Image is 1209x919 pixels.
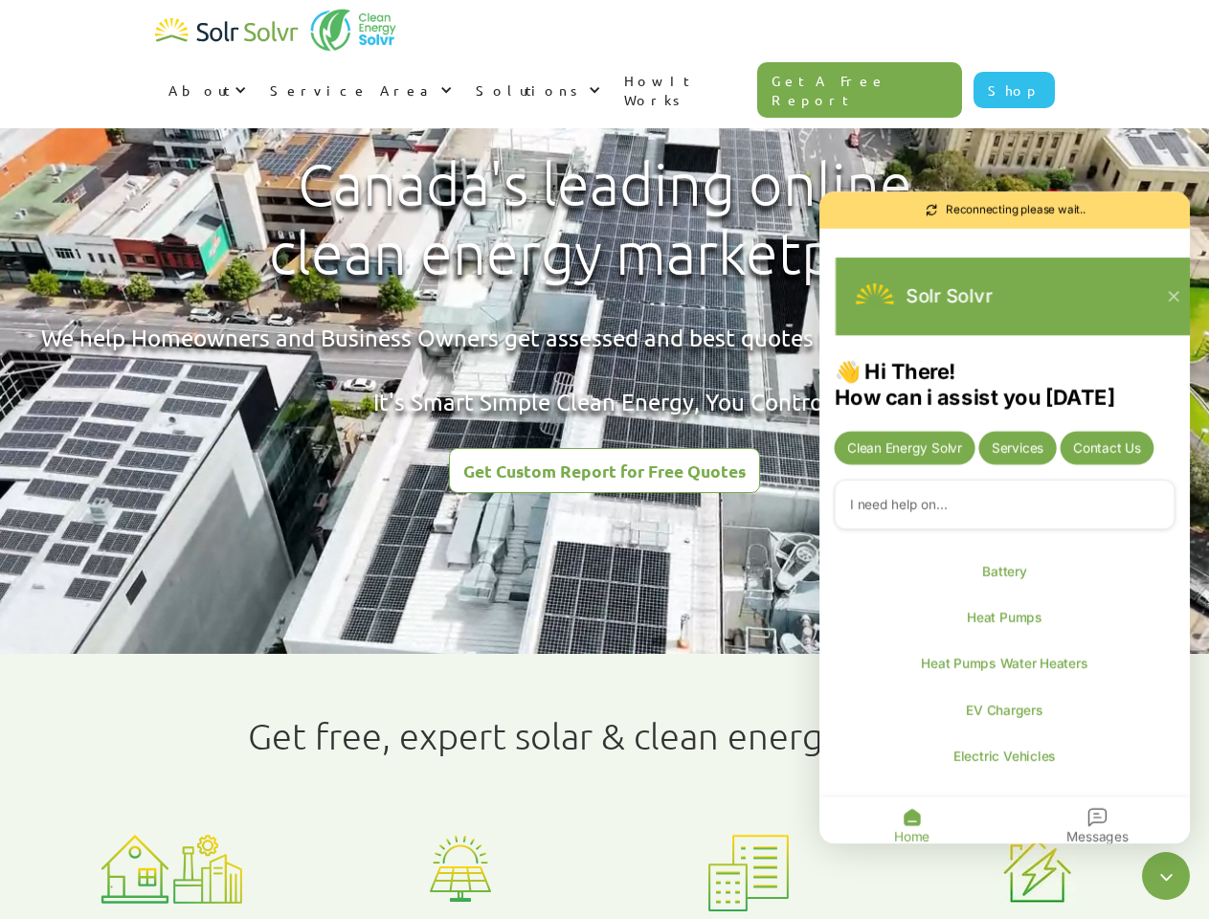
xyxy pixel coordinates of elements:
[270,80,436,100] div: Service Area
[41,322,1168,418] div: We help Homeowners and Business Owners get assessed and best quotes from top local qualified inst...
[835,432,975,465] div: Send Tell me more about clean energy
[1066,828,1129,846] div: Messages
[463,462,746,480] div: Get Custom Report for Free Quotes
[835,690,1175,729] a: Open link EV Chargers
[974,72,1055,108] a: Shop
[835,598,1175,638] a: Open link Heat Pumps
[907,283,993,309] div: Solr Solvr
[1005,797,1190,855] div: Open Messages tab
[757,62,962,118] a: Get A Free Report
[611,52,758,128] a: How It Works
[253,150,956,288] h1: Canada's leading online clean energy marketplace
[1142,852,1190,900] button: Close chatbot widget
[819,797,1004,855] div: Open Home tab
[835,783,1175,822] a: Open link Photovoltaic Shingles
[894,828,929,846] div: Home
[257,61,462,119] div: Service Area
[835,644,1175,684] a: Open link Heat Pumps Water Heaters
[978,432,1056,465] div: Send Tell me more about your services
[168,80,230,100] div: About
[1061,432,1154,465] div: Send Contact Us
[835,358,1175,409] div: 👋 Hi There! How can i assist you [DATE]
[851,272,899,320] img: 1702586718.png
[835,551,1175,591] a: Open link Battery
[1156,279,1192,314] button: Close chatbot
[155,61,257,119] div: About
[248,715,962,757] h1: Get free, expert solar & clean energy quotes
[946,201,1086,219] div: Reconnecting please wait..
[462,61,611,119] div: Solutions
[449,448,760,493] a: Get Custom Report for Free Quotes
[819,191,1190,843] div: Chatbot is open
[476,80,584,100] div: Solutions
[835,737,1175,776] a: Open link Electric Vehicles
